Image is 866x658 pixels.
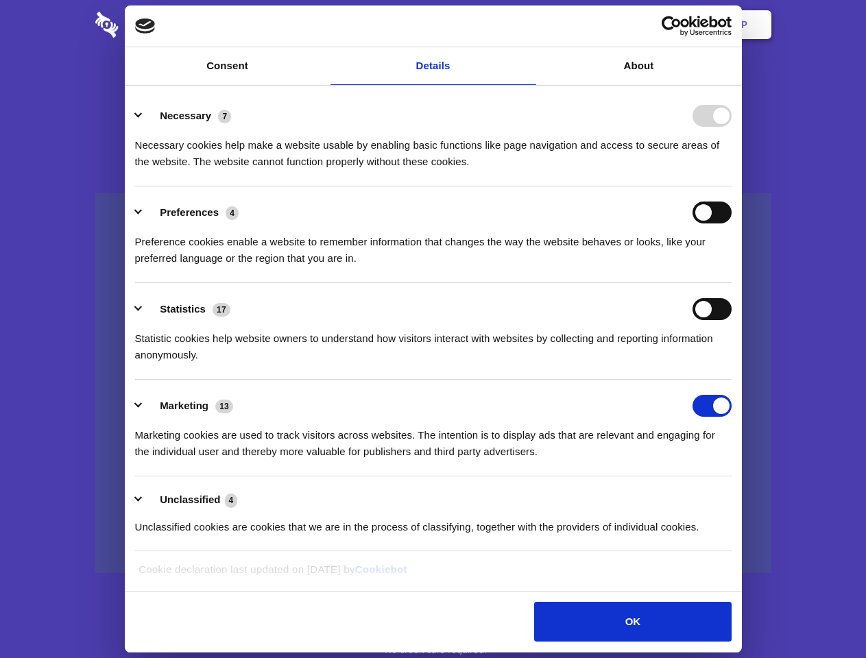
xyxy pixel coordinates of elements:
img: logo [135,19,156,34]
a: Pricing [402,3,462,46]
a: Usercentrics Cookiebot - opens in a new window [612,16,732,36]
a: Wistia video thumbnail [95,193,771,574]
label: Preferences [160,206,219,218]
span: 4 [226,206,239,220]
button: Statistics (17) [135,298,239,320]
a: Login [622,3,682,46]
div: Unclassified cookies are cookies that we are in the process of classifying, together with the pro... [135,509,732,535]
label: Marketing [160,400,208,411]
label: Statistics [160,303,206,315]
a: Consent [125,47,330,85]
a: About [536,47,742,85]
button: Marketing (13) [135,395,242,417]
a: Contact [556,3,619,46]
span: 17 [213,303,230,317]
h4: Auto-redaction of sensitive data, encrypted data sharing and self-destructing private chats. Shar... [95,125,771,170]
a: Cookiebot [355,563,407,575]
div: Necessary cookies help make a website usable by enabling basic functions like page navigation and... [135,127,732,170]
span: 13 [215,400,233,413]
button: Preferences (4) [135,202,248,223]
iframe: Drift Widget Chat Controller [797,589,850,642]
h1: Eliminate Slack Data Loss. [95,62,771,111]
div: Preference cookies enable a website to remember information that changes the way the website beha... [135,223,732,267]
img: logo-wordmark-white-trans-d4663122ce5f474addd5e946df7df03e33cb6a1c49d2221995e7729f52c070b2.svg [95,12,213,38]
label: Necessary [160,110,211,121]
span: 4 [225,493,238,507]
span: 7 [218,110,231,123]
button: OK [534,602,731,642]
a: Details [330,47,536,85]
div: Cookie declaration last updated on [DATE] by [128,561,738,588]
button: Unclassified (4) [135,491,246,509]
div: Statistic cookies help website owners to understand how visitors interact with websites by collec... [135,320,732,363]
div: Marketing cookies are used to track visitors across websites. The intention is to display ads tha... [135,417,732,460]
button: Necessary (7) [135,105,240,127]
